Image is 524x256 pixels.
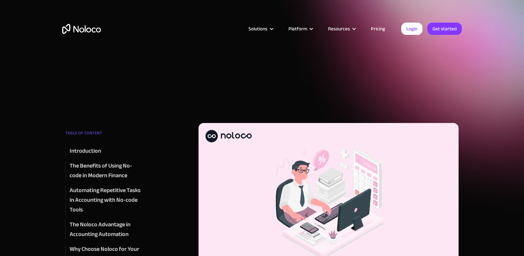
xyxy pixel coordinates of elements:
div: TABLE OF CONTENT [65,128,143,141]
div: Resources [328,25,350,33]
div: ‍Introduction [70,146,101,156]
a: Login [401,23,422,35]
a: Pricing [363,25,393,33]
a: The Benefits of Using No-code in Modern Finance [70,161,143,180]
div: Solutions [240,25,280,33]
div: Platform [280,25,320,33]
div: Solutions [248,25,267,33]
a: The Noloco Advantage in Accounting Automation [70,220,143,239]
a: Automating Repetitive Tasks in Accounting with No-code Tools [70,186,143,215]
div: Platform [288,25,307,33]
div: Resources [320,25,363,33]
a: home [62,24,101,34]
a: ‍Introduction [70,146,143,156]
a: Get started [427,23,462,35]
